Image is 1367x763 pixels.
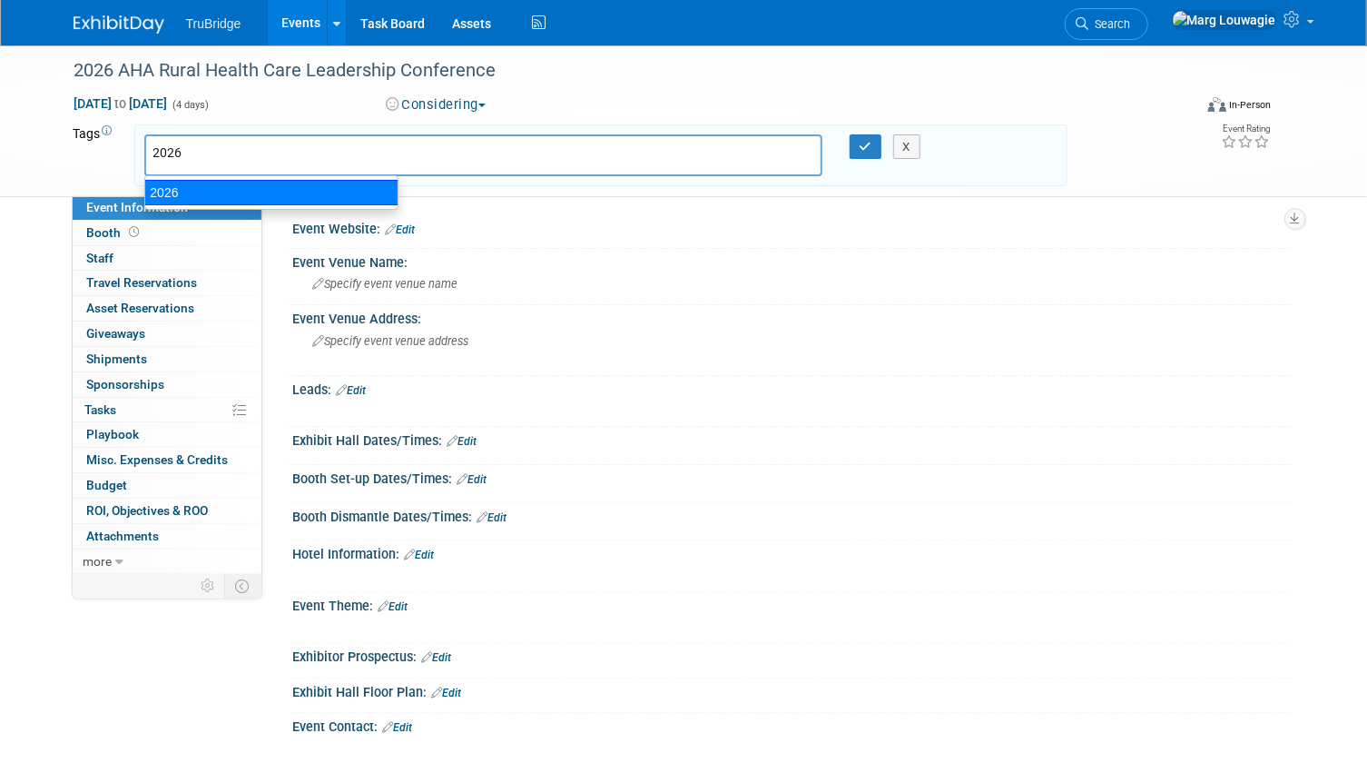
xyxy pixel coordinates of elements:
a: Edit [405,549,435,561]
span: Booth [87,225,143,240]
button: Considering [379,95,493,114]
div: 2026 AHA Rural Health Care Leadership Conference [68,54,1170,87]
span: Search [1089,17,1131,31]
img: Marg Louwagie [1172,10,1277,30]
span: Attachments [87,529,160,543]
span: to [113,96,130,111]
div: Event Format [1095,94,1272,122]
span: Travel Reservations [87,275,198,290]
div: Exhibit Hall Dates/Times: [293,427,1294,451]
div: Hotel Information: [293,540,1294,564]
a: Event Information [73,195,261,220]
div: Event Venue Address: [293,305,1294,328]
span: Asset Reservations [87,301,195,315]
a: Travel Reservations [73,271,261,295]
div: Exhibitor Prospectus: [293,643,1294,667]
span: Giveaways [87,326,146,341]
a: Attachments [73,524,261,549]
a: Tasks [73,398,261,422]
span: Event Information [87,200,189,214]
a: Edit [432,687,462,699]
a: Edit [383,721,413,734]
div: Event Contact: [293,713,1294,737]
span: Tasks [85,402,117,417]
span: Staff [87,251,114,265]
div: Event Theme: [293,592,1294,616]
a: Edit [447,435,477,448]
img: ExhibitDay [74,15,164,34]
span: Specify event venue address [313,334,469,348]
span: TruBridge [186,16,241,31]
a: ROI, Objectives & ROO [73,499,261,523]
span: ROI, Objectives & ROO [87,503,209,518]
span: Misc. Expenses & Credits [87,452,229,467]
button: X [893,134,921,160]
span: Specify event venue name [313,277,458,291]
div: In-Person [1229,98,1272,112]
a: Giveaways [73,322,261,346]
a: Edit [379,600,408,613]
a: Budget [73,473,261,498]
div: Booth Dismantle Dates/Times: [293,503,1294,527]
div: Event Website: [293,215,1294,239]
a: Sponsorships [73,372,261,397]
a: Edit [386,223,416,236]
span: [DATE] [DATE] [74,95,169,112]
div: Booth Set-up Dates/Times: [293,465,1294,489]
a: more [73,550,261,574]
a: Booth [73,221,261,245]
td: Toggle Event Tabs [224,574,261,598]
a: Edit [457,473,487,486]
img: Format-Inperson.png [1208,97,1226,112]
span: Shipments [87,352,148,366]
a: Edit [477,511,507,524]
a: Shipments [73,347,261,372]
div: Leads: [293,376,1294,400]
a: Playbook [73,422,261,447]
a: Misc. Expenses & Credits [73,448,261,472]
a: Staff [73,246,261,271]
input: Type tag and hit enter [153,144,408,162]
div: Exhibit Hall Floor Plan: [293,679,1294,702]
span: more [84,554,113,569]
a: Edit [422,651,452,664]
span: Sponsorships [87,377,165,391]
span: Playbook [87,427,140,441]
div: 2026 [144,180,398,205]
a: Edit [337,384,367,397]
div: Event Rating [1222,124,1271,134]
td: Personalize Event Tab Strip [193,574,225,598]
span: Booth not reserved yet [126,225,143,239]
div: Event Venue Name: [293,249,1294,272]
td: Tags [74,124,118,186]
span: Budget [87,478,128,492]
a: Search [1065,8,1148,40]
span: (4 days) [172,99,210,111]
a: Asset Reservations [73,296,261,321]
